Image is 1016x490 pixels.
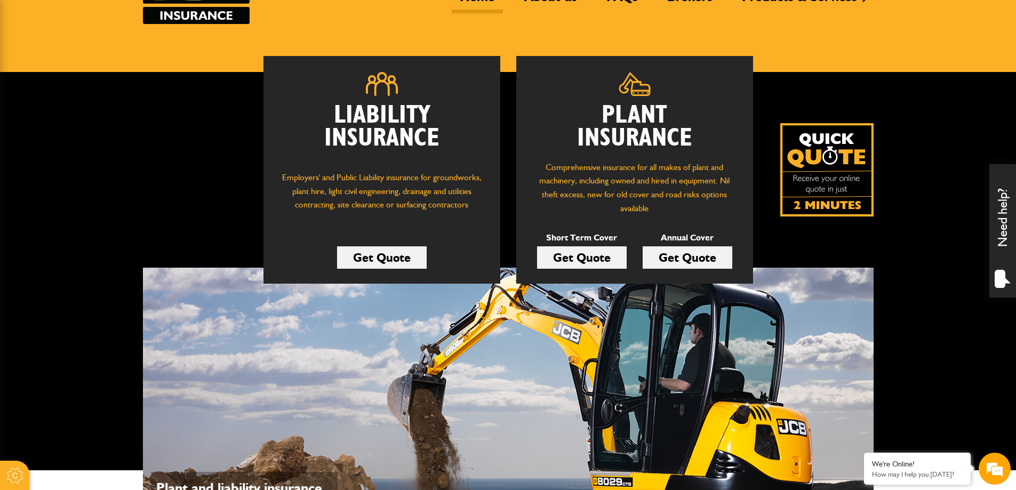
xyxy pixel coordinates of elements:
[872,460,963,469] div: We're Online!
[537,231,627,245] p: Short Term Cover
[780,123,874,216] a: Get your insurance quote isn just 2-minutes
[643,246,732,269] a: Get Quote
[872,470,963,478] p: How may I help you today?
[279,171,484,222] p: Employers' and Public Liability insurance for groundworks, plant hire, light civil engineering, d...
[780,123,874,216] img: Quick Quote
[537,246,627,269] a: Get Quote
[337,246,427,269] a: Get Quote
[279,104,484,160] h2: Liability Insurance
[643,231,732,245] p: Annual Cover
[532,104,737,150] h2: Plant Insurance
[989,164,1016,298] div: Need help?
[532,160,737,215] p: Comprehensive insurance for all makes of plant and machinery, including owned and hired in equipm...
